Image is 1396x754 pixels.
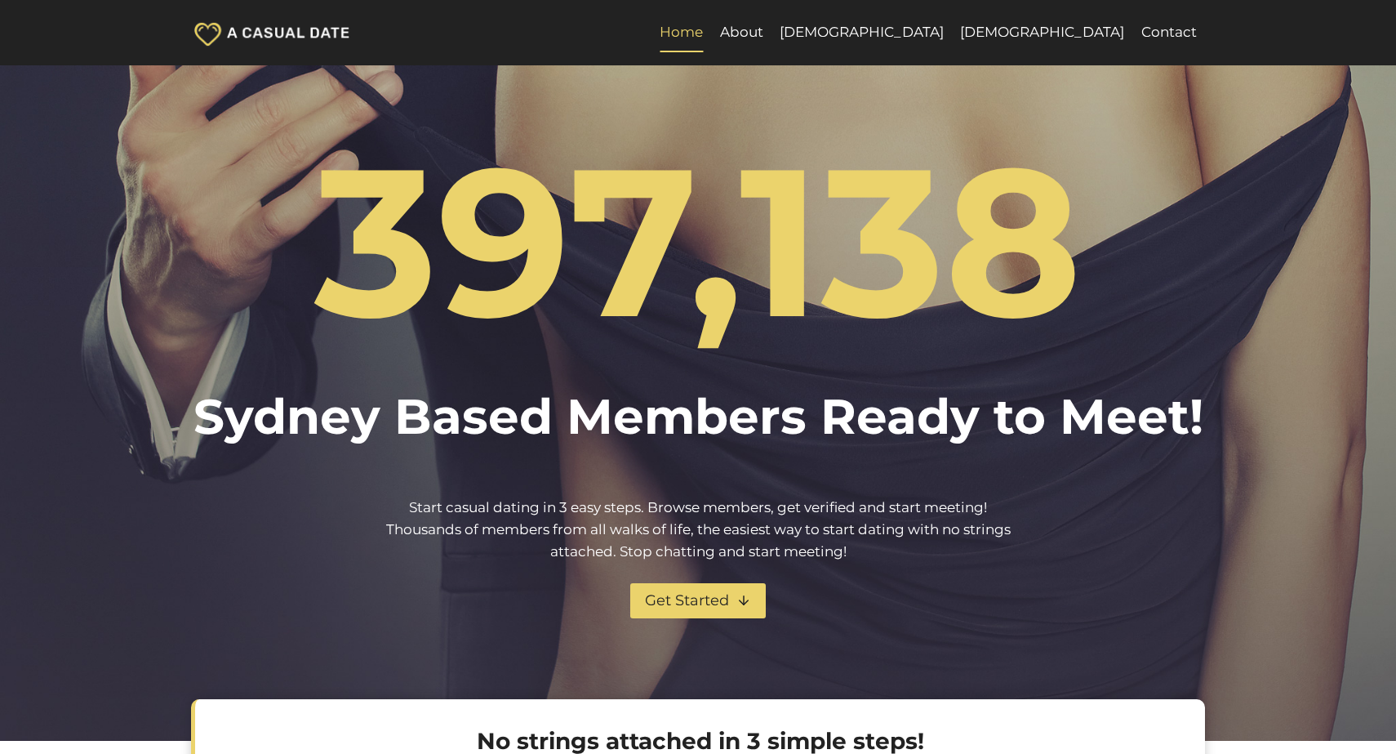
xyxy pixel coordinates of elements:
a: Contact [1133,13,1205,52]
h2: Sydney Based Members Ready to Meet! [191,380,1205,453]
img: A Casual Date [191,17,354,48]
a: About [712,13,771,52]
a: [DEMOGRAPHIC_DATA] [771,13,952,52]
h1: 397,138 [191,86,1205,399]
span: Get Started [645,589,729,613]
a: [DEMOGRAPHIC_DATA] [952,13,1132,52]
a: Get Started [630,583,766,618]
a: Home [651,13,711,52]
nav: Primary Navigation [651,13,1205,52]
p: Start casual dating in 3 easy steps. Browse members, get verified and start meeting! Thousands of... [371,497,1025,564]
